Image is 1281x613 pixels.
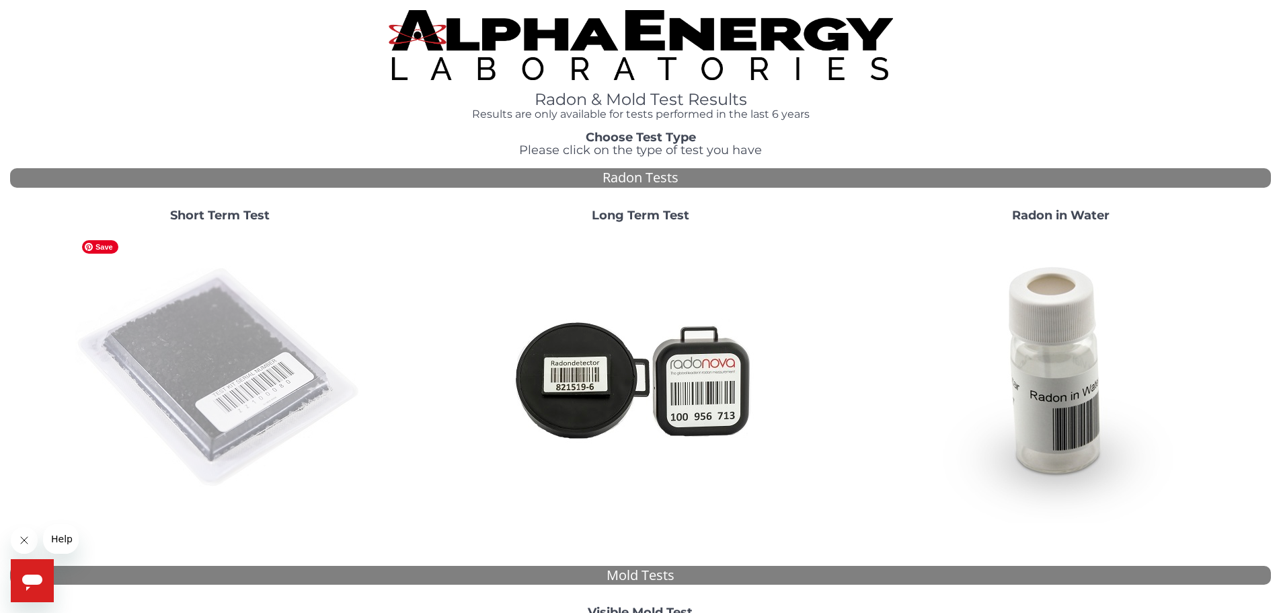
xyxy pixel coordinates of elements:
span: Save [82,240,118,254]
iframe: Close message [11,527,38,554]
div: Radon Tests [10,168,1271,188]
iframe: Button to launch messaging window [11,559,54,602]
img: RadoninWater.jpg [916,233,1205,523]
strong: Radon in Water [1012,208,1110,223]
strong: Long Term Test [592,208,689,223]
img: ShortTerm.jpg [75,233,364,523]
img: Radtrak2vsRadtrak3.jpg [496,233,785,523]
h4: Results are only available for tests performed in the last 6 years [389,108,893,120]
strong: Short Term Test [170,208,270,223]
img: TightCrop.jpg [389,10,893,80]
h1: Radon & Mold Test Results [389,91,893,108]
div: Mold Tests [10,566,1271,585]
strong: Choose Test Type [586,130,696,145]
iframe: Message from company [43,524,79,554]
span: Please click on the type of test you have [519,143,762,157]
